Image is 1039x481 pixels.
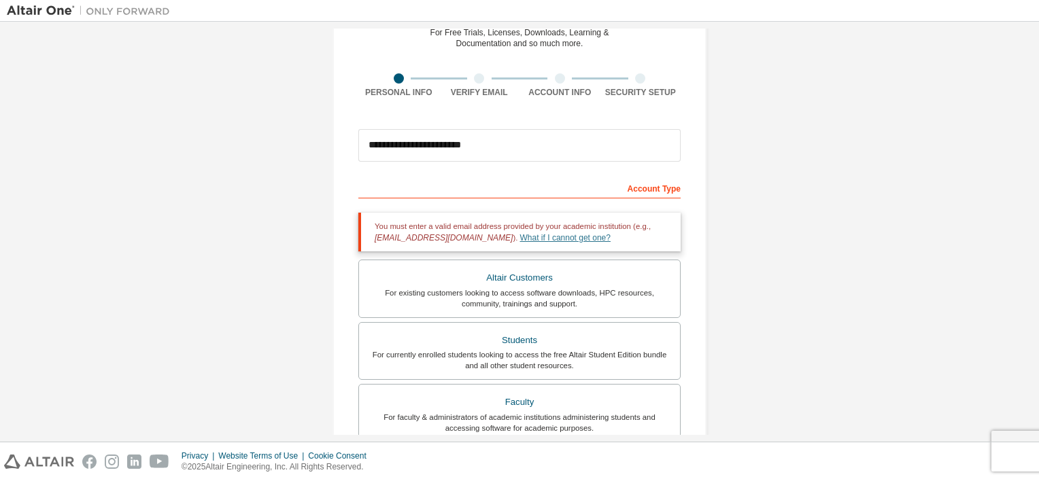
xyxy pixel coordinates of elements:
[367,349,672,371] div: For currently enrolled students looking to access the free Altair Student Edition bundle and all ...
[367,412,672,433] div: For faculty & administrators of academic institutions administering students and accessing softwa...
[358,87,439,98] div: Personal Info
[150,455,169,469] img: youtube.svg
[182,461,375,473] p: © 2025 Altair Engineering, Inc. All Rights Reserved.
[218,450,308,461] div: Website Terms of Use
[358,213,681,251] div: You must enter a valid email address provided by your academic institution (e.g., ).
[367,331,672,350] div: Students
[7,4,177,18] img: Altair One
[82,455,97,469] img: facebook.svg
[182,450,218,461] div: Privacy
[439,87,520,98] div: Verify Email
[430,27,609,49] div: For Free Trials, Licenses, Downloads, Learning & Documentation and so much more.
[600,87,681,98] div: Security Setup
[519,87,600,98] div: Account Info
[308,450,374,461] div: Cookie Consent
[367,393,672,412] div: Faculty
[105,455,119,469] img: instagram.svg
[127,455,141,469] img: linkedin.svg
[367,287,672,309] div: For existing customers looking to access software downloads, HPC resources, community, trainings ...
[375,233,513,243] span: [EMAIL_ADDRESS][DOMAIN_NAME]
[520,233,611,243] a: What if I cannot get one?
[358,177,681,198] div: Account Type
[367,268,672,287] div: Altair Customers
[4,455,74,469] img: altair_logo.svg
